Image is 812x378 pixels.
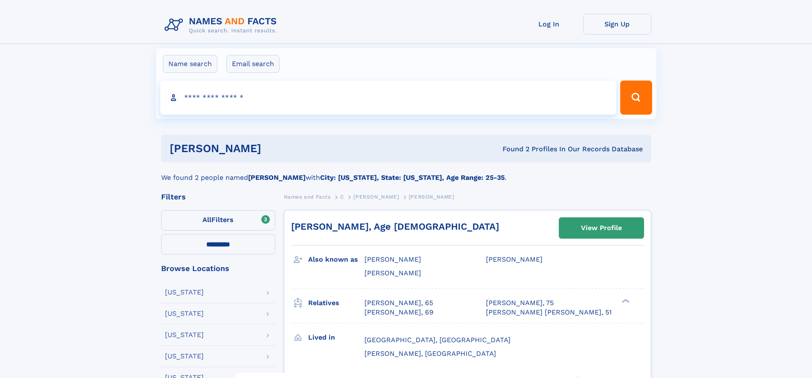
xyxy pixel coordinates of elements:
[161,193,275,201] div: Filters
[165,353,204,360] div: [US_STATE]
[163,55,217,73] label: Name search
[581,218,622,238] div: View Profile
[486,308,612,317] a: [PERSON_NAME] [PERSON_NAME], 51
[382,144,643,154] div: Found 2 Profiles In Our Records Database
[248,173,306,182] b: [PERSON_NAME]
[364,308,433,317] a: [PERSON_NAME], 69
[364,298,433,308] a: [PERSON_NAME], 65
[160,81,617,115] input: search input
[308,296,364,310] h3: Relatives
[284,191,331,202] a: Names and Facts
[161,162,651,183] div: We found 2 people named with .
[559,218,644,238] a: View Profile
[620,81,652,115] button: Search Button
[320,173,505,182] b: City: [US_STATE], State: [US_STATE], Age Range: 25-35
[226,55,280,73] label: Email search
[308,252,364,267] h3: Also known as
[409,194,454,200] span: [PERSON_NAME]
[165,289,204,296] div: [US_STATE]
[583,14,651,35] a: Sign Up
[364,336,511,344] span: [GEOGRAPHIC_DATA], [GEOGRAPHIC_DATA]
[161,210,275,231] label: Filters
[364,269,421,277] span: [PERSON_NAME]
[165,310,204,317] div: [US_STATE]
[165,332,204,338] div: [US_STATE]
[515,14,583,35] a: Log In
[364,349,496,358] span: [PERSON_NAME], [GEOGRAPHIC_DATA]
[353,194,399,200] span: [PERSON_NAME]
[353,191,399,202] a: [PERSON_NAME]
[486,255,543,263] span: [PERSON_NAME]
[340,194,344,200] span: C
[202,216,211,224] span: All
[340,191,344,202] a: C
[308,330,364,345] h3: Lived in
[161,14,284,37] img: Logo Names and Facts
[620,298,630,303] div: ❯
[486,298,554,308] a: [PERSON_NAME], 75
[291,221,499,232] a: [PERSON_NAME], Age [DEMOGRAPHIC_DATA]
[161,265,275,272] div: Browse Locations
[364,255,421,263] span: [PERSON_NAME]
[170,143,382,154] h1: [PERSON_NAME]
